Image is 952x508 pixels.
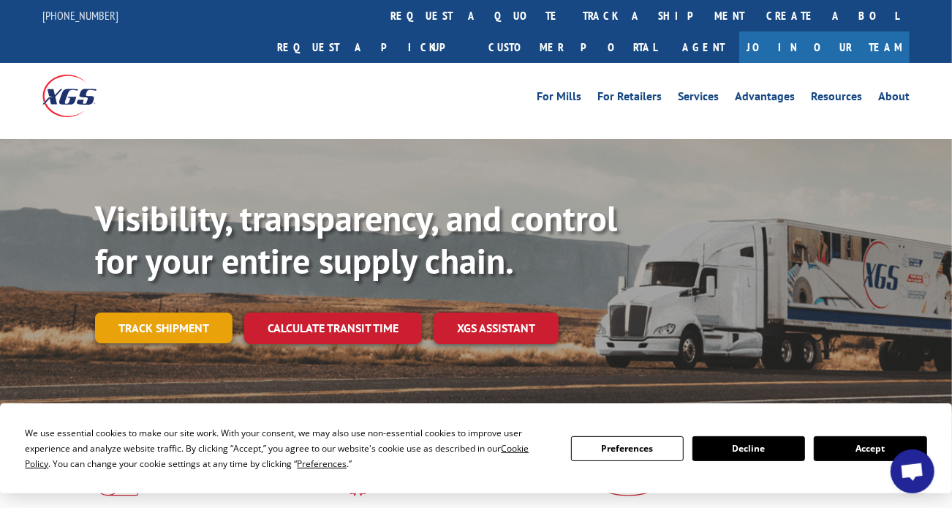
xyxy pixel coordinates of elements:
a: Calculate transit time [244,313,422,344]
a: For Retailers [597,91,662,107]
a: [PHONE_NUMBER] [42,8,118,23]
a: Resources [811,91,862,107]
button: Decline [692,436,805,461]
a: Track shipment [95,313,233,343]
a: Advantages [735,91,795,107]
a: Request a pickup [266,31,477,63]
a: Customer Portal [477,31,668,63]
a: Services [678,91,719,107]
button: Accept [814,436,926,461]
a: For Mills [537,91,581,107]
a: Agent [668,31,739,63]
a: About [878,91,910,107]
a: Join Our Team [739,31,910,63]
span: Preferences [297,457,347,470]
b: Visibility, transparency, and control for your entire supply chain. [95,195,617,283]
a: XGS ASSISTANT [434,313,559,344]
div: We use essential cookies to make our site work. With your consent, we may also use non-essential ... [25,425,553,471]
div: Open chat [891,449,934,493]
button: Preferences [571,436,684,461]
